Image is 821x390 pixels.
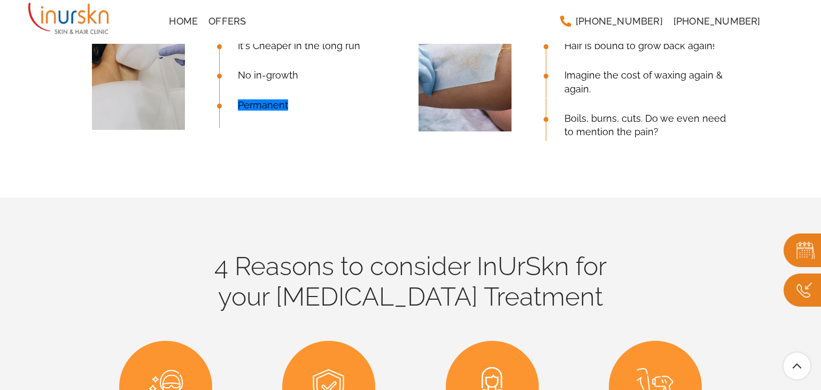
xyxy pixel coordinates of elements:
a: [PHONE_NUMBER] [554,11,668,32]
span: [PHONE_NUMBER] [673,17,761,26]
span: [PHONE_NUMBER] [576,17,663,26]
span: Offers [208,17,246,26]
a: Scroll To Top [784,353,810,379]
a: Offers [203,11,251,32]
span: Hair is bound to grow back again! [554,39,729,52]
h4: 4 Reasons to consider InUrSkn for your [MEDICAL_DATA] Treatment [92,251,729,313]
span: Boils, burns, cuts. Do we even need to mention the pain? [554,112,729,138]
span: Category: Others, Term: "permanent", Translation: "permanent" [238,99,288,111]
span: Imagine the cost of waxing again & again. [554,68,729,95]
a: Home [164,11,203,32]
span: It's Cheaper in the long run [227,39,402,52]
a: [PHONE_NUMBER] [668,11,766,32]
span: Home [169,17,198,26]
span: No in-growth [227,68,402,82]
